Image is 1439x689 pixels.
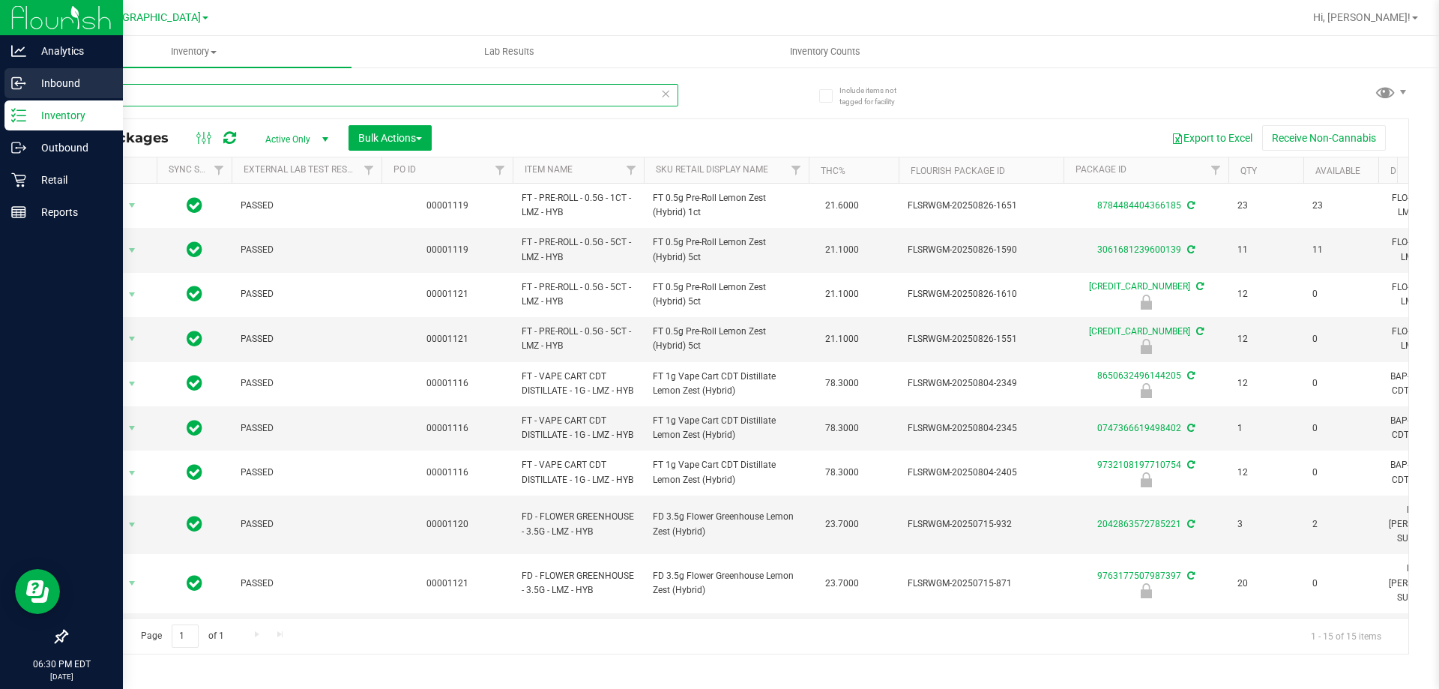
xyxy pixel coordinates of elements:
a: 9763177507987397 [1097,571,1181,581]
a: External Lab Test Result [244,164,361,175]
span: 12 [1237,332,1294,346]
span: FD - FLOWER GREENHOUSE - 3.5G - LMZ - HYB [522,510,635,538]
span: Inventory [36,45,352,58]
span: 12 [1237,287,1294,301]
a: 00001116 [426,423,468,433]
span: FT 1g Vape Cart CDT Distillate Lemon Zest (Hybrid) [653,414,800,442]
span: Sync from Compliance System [1185,244,1195,255]
span: 23 [1237,199,1294,213]
span: FT - VAPE CART CDT DISTILLATE - 1G - LMZ - HYB [522,414,635,442]
span: In Sync [187,418,202,439]
span: select [123,573,142,594]
a: 0747366619498402 [1097,423,1181,433]
span: FT 1g Vape Cart CDT Distillate Lemon Zest (Hybrid) [653,458,800,487]
span: select [123,284,142,305]
span: Sync from Compliance System [1185,519,1195,529]
span: PASSED [241,287,372,301]
span: Page of 1 [128,625,236,648]
a: Filter [784,157,809,183]
a: THC% [821,166,845,176]
span: All Packages [78,130,184,146]
a: Qty [1240,166,1257,176]
inline-svg: Reports [11,205,26,220]
span: Clear [660,84,671,103]
span: FD - FLOWER GREENHOUSE - 3.5G - LMZ - HYB [522,569,635,598]
span: 1 - 15 of 15 items [1299,625,1393,647]
inline-svg: Analytics [11,43,26,58]
p: [DATE] [7,671,116,682]
a: Item Name [525,164,573,175]
a: Inventory [36,36,352,67]
span: Hi, [PERSON_NAME]! [1313,11,1411,23]
span: In Sync [187,462,202,483]
span: 12 [1237,376,1294,391]
a: Filter [1204,157,1228,183]
span: Lab Results [464,45,555,58]
span: 23.7000 [818,514,866,535]
span: FLSRWGM-20250715-871 [908,577,1055,591]
span: 0 [1312,332,1369,346]
a: Lab Results [352,36,667,67]
span: 12 [1237,466,1294,480]
iframe: Resource center [15,569,60,614]
span: PASSED [241,332,372,346]
span: select [123,418,142,439]
span: FT - PRE-ROLL - 0.5G - 1CT - LMZ - HYB [522,191,635,220]
span: 23.7000 [818,573,866,595]
span: FLSRWGM-20250826-1551 [908,332,1055,346]
span: In Sync [187,195,202,216]
span: select [123,463,142,484]
span: select [123,514,142,535]
span: 3 [1237,517,1294,532]
span: FLSRWGM-20250826-1590 [908,243,1055,257]
button: Export to Excel [1162,125,1262,151]
div: Newly Received [1061,583,1231,598]
p: Reports [26,203,116,221]
span: Sync from Compliance System [1185,200,1195,211]
span: FLSRWGM-20250826-1610 [908,287,1055,301]
span: FT - VAPE CART CDT DISTILLATE - 1G - LMZ - HYB [522,370,635,398]
a: 00001121 [426,334,468,344]
span: PASSED [241,243,372,257]
span: PASSED [241,517,372,532]
span: 11 [1312,243,1369,257]
a: 00001121 [426,578,468,589]
span: 0 [1312,287,1369,301]
p: Outbound [26,139,116,157]
a: 00001116 [426,467,468,478]
p: Inbound [26,74,116,92]
span: Include items not tagged for facility [839,85,914,107]
span: 23 [1312,199,1369,213]
input: 1 [172,625,199,648]
span: 78.3000 [818,418,866,439]
div: Newly Received [1061,472,1231,487]
a: 00001119 [426,200,468,211]
button: Receive Non-Cannabis [1262,125,1386,151]
span: FT 0.5g Pre-Roll Lemon Zest (Hybrid) 1ct [653,191,800,220]
input: Search Package ID, Item Name, SKU, Lot or Part Number... [66,84,678,106]
span: 1 [1237,421,1294,436]
span: Sync from Compliance System [1185,423,1195,433]
span: FLSRWGM-20250715-932 [908,517,1055,532]
span: Sync from Compliance System [1194,281,1204,292]
a: [CREDIT_CARD_NUMBER] [1089,326,1190,337]
span: FLSRWGM-20250826-1651 [908,199,1055,213]
a: 00001121 [426,289,468,299]
span: 21.1000 [818,283,866,305]
span: 78.3000 [818,462,866,484]
a: Package ID [1076,164,1126,175]
span: FT - PRE-ROLL - 0.5G - 5CT - LMZ - HYB [522,280,635,309]
span: In Sync [187,328,202,349]
span: 20 [1237,577,1294,591]
a: Inventory Counts [667,36,983,67]
inline-svg: Inbound [11,76,26,91]
span: In Sync [187,573,202,594]
span: In Sync [187,283,202,304]
a: [CREDIT_CARD_NUMBER] [1089,281,1190,292]
span: 21.1000 [818,328,866,350]
span: FLSRWGM-20250804-2349 [908,376,1055,391]
span: select [123,195,142,216]
inline-svg: Outbound [11,140,26,155]
span: PASSED [241,199,372,213]
span: 78.3000 [818,373,866,394]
